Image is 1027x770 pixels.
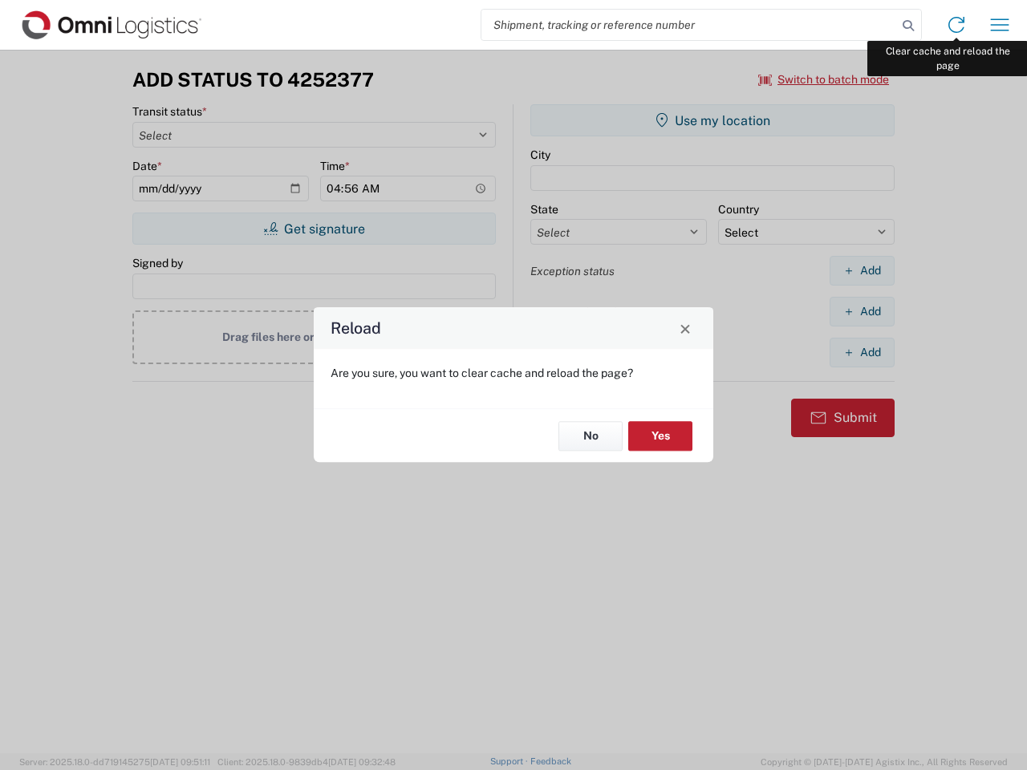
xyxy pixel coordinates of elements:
button: Yes [628,421,692,451]
h4: Reload [331,317,381,340]
button: No [558,421,623,451]
input: Shipment, tracking or reference number [481,10,897,40]
button: Close [674,317,696,339]
p: Are you sure, you want to clear cache and reload the page? [331,366,696,380]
